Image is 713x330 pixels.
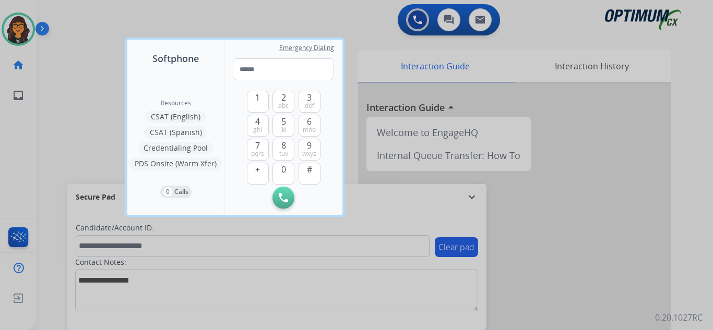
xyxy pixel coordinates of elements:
[247,163,269,185] button: +
[253,126,262,134] span: ghi
[255,139,260,152] span: 7
[279,150,288,158] span: tuv
[299,91,320,113] button: 3def
[281,163,286,176] span: 0
[279,193,288,202] img: call-button
[247,115,269,137] button: 4ghi
[152,51,199,66] span: Softphone
[138,142,213,154] button: Credentialing Pool
[299,139,320,161] button: 9wxyz
[305,102,314,110] span: def
[278,102,289,110] span: abc
[255,163,260,176] span: +
[272,115,294,137] button: 5jkl
[272,91,294,113] button: 2abc
[307,115,312,128] span: 6
[272,139,294,161] button: 8tuv
[281,115,286,128] span: 5
[279,44,334,52] span: Emergency Dialing
[255,115,260,128] span: 4
[160,186,192,198] button: 0Calls
[299,163,320,185] button: #
[655,311,703,324] p: 0.20.1027RC
[247,91,269,113] button: 1
[307,163,312,176] span: #
[281,91,286,104] span: 2
[280,126,287,134] span: jkl
[163,187,172,197] p: 0
[247,139,269,161] button: 7pqrs
[299,115,320,137] button: 6mno
[307,139,312,152] span: 9
[146,111,206,123] button: CSAT (English)
[174,187,188,197] p: Calls
[272,163,294,185] button: 0
[161,99,191,107] span: Resources
[302,150,316,158] span: wxyz
[281,139,286,152] span: 8
[251,150,264,158] span: pqrs
[307,91,312,104] span: 3
[255,91,260,104] span: 1
[145,126,207,139] button: CSAT (Spanish)
[129,157,222,170] button: PDS Onsite (Warm Xfer)
[303,126,316,134] span: mno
